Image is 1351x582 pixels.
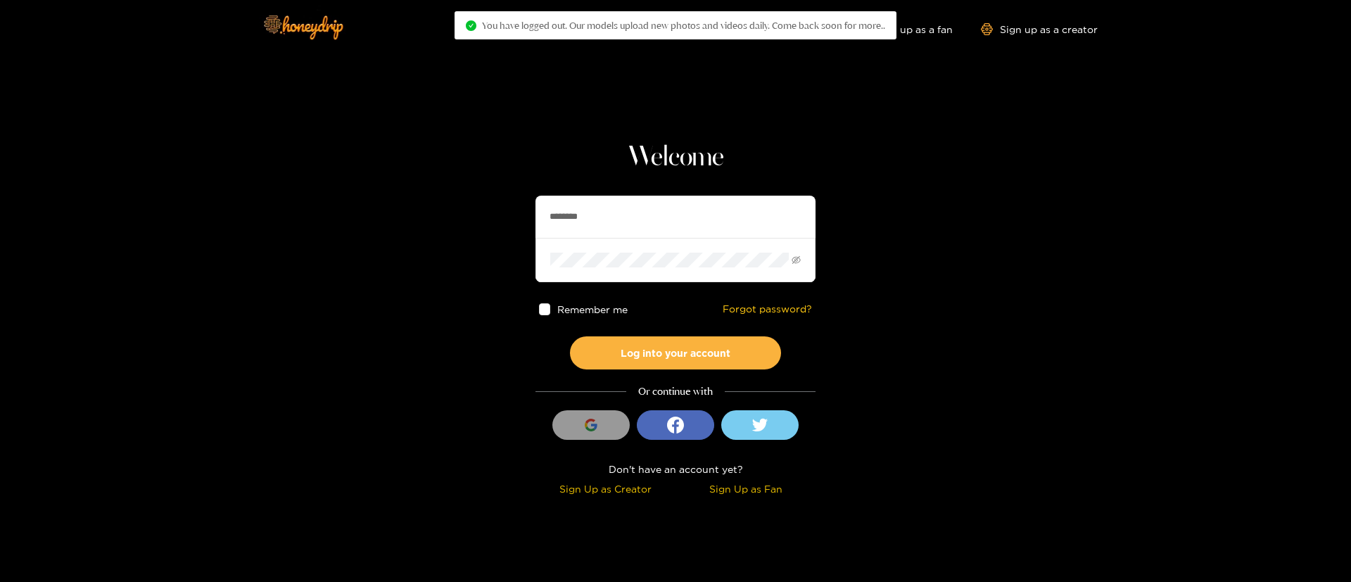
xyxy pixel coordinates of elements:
button: Log into your account [570,336,781,369]
a: Sign up as a creator [981,23,1098,35]
div: Or continue with [535,384,816,400]
span: Remember me [558,304,628,315]
span: You have logged out. Our models upload new photos and videos daily. Come back soon for more.. [482,20,885,31]
div: Sign Up as Creator [539,481,672,497]
span: eye-invisible [792,255,801,265]
a: Forgot password? [723,303,812,315]
a: Sign up as a fan [856,23,953,35]
span: check-circle [466,20,476,31]
div: Don't have an account yet? [535,461,816,477]
h1: Welcome [535,141,816,175]
div: Sign Up as Fan [679,481,812,497]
